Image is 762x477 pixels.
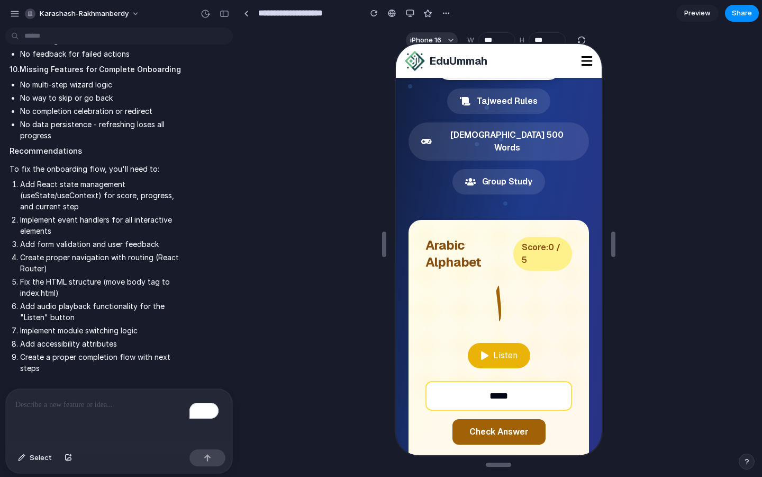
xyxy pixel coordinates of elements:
li: Fix the HTML structure (move body tag to index.html) [20,276,186,298]
button: karashash-rakhmanberdy [21,5,145,22]
li: Add form validation and user feedback [20,238,186,250]
span: karashash-rakhmanberdy [40,8,129,19]
span: Select [30,453,52,463]
li: No multi-step wizard logic [20,79,186,90]
h3: 10. [10,64,186,75]
li: No completion celebration or redirect [20,105,186,117]
li: Add audio playback functionality for the "Listen" button [20,301,186,323]
div: To enrich screen reader interactions, please activate Accessibility in Grammarly extension settings [6,389,232,445]
li: Create a proper completion flow with next steps [20,351,186,374]
li: No feedback for failed actions [20,48,186,59]
span: Share [732,8,752,19]
h2: Recommendations [10,145,186,157]
iframe: To enrich screen reader interactions, please activate Accessibility in Grammarly extension settings [395,43,603,456]
button: Select [13,449,57,466]
button: iPhone 16 [406,32,458,48]
strong: Missing Features for Complete Onboarding [20,65,181,74]
li: No data persistence - refreshing loses all progress [20,119,186,141]
li: Implement event handlers for all interactive elements [20,214,186,236]
li: Implement module switching logic [20,325,186,336]
li: Add accessibility attributes [20,338,186,349]
a: Preview [676,5,719,22]
button: Share [725,5,759,22]
li: Add React state management (useState/useContext) for score, progress, and current step [20,179,186,212]
p: To fix the onboarding flow, you'll need to: [10,163,186,174]
li: No way to skip or go back [20,92,186,103]
span: Preview [684,8,711,19]
li: Create proper navigation with routing (React Router) [20,252,186,274]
